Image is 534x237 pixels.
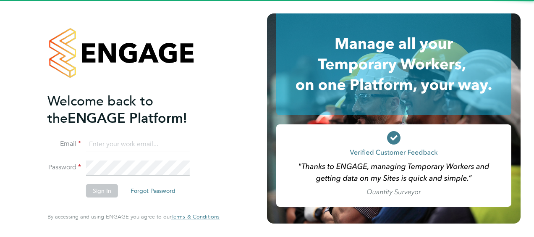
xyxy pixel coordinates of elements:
label: Email [47,140,81,148]
input: Enter your work email... [86,137,190,152]
button: Forgot Password [124,184,182,197]
button: Sign In [86,184,118,197]
span: Welcome back to the [47,93,153,126]
a: Terms & Conditions [171,213,220,220]
span: By accessing and using ENGAGE you agree to our [47,213,220,220]
label: Password [47,163,81,172]
h2: ENGAGE Platform! [47,92,211,127]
